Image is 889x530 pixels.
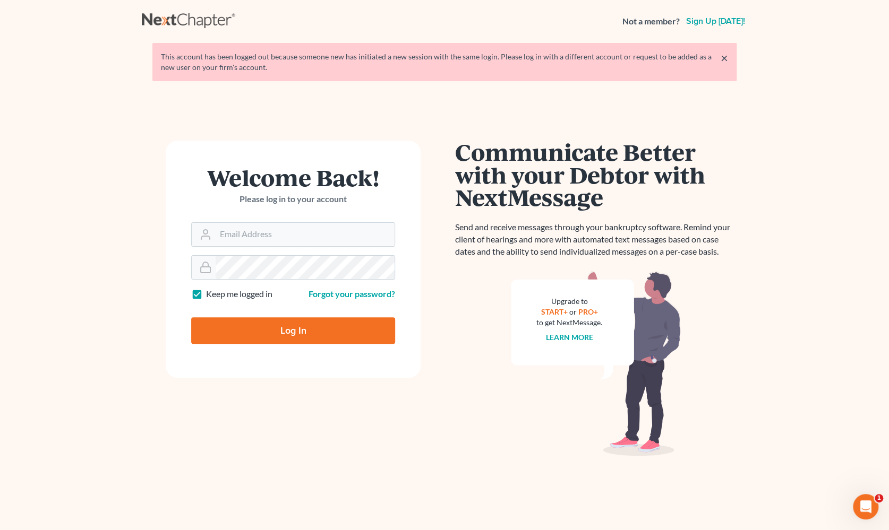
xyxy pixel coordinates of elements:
[511,271,681,456] img: nextmessage_bg-59042aed3d76b12b5cd301f8e5b87938c9018125f34e5fa2b7a6b67550977c72.svg
[622,15,680,28] strong: Not a member?
[161,51,728,73] div: This account has been logged out because someone new has initiated a new session with the same lo...
[721,51,728,64] a: ×
[191,166,395,189] h1: Welcome Back!
[853,494,878,519] iframe: Intercom live chat
[684,17,747,25] a: Sign up [DATE]!
[191,317,395,344] input: Log In
[578,307,598,316] a: PRO+
[546,333,593,342] a: Learn more
[309,289,395,299] a: Forgot your password?
[206,288,272,300] label: Keep me logged in
[455,221,737,258] p: Send and receive messages through your bankruptcy software. Remind your client of hearings and mo...
[569,307,577,316] span: or
[216,223,395,246] input: Email Address
[536,317,602,328] div: to get NextMessage.
[541,307,568,316] a: START+
[191,193,395,205] p: Please log in to your account
[536,296,602,307] div: Upgrade to
[455,141,737,208] h1: Communicate Better with your Debtor with NextMessage
[875,494,883,502] span: 1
